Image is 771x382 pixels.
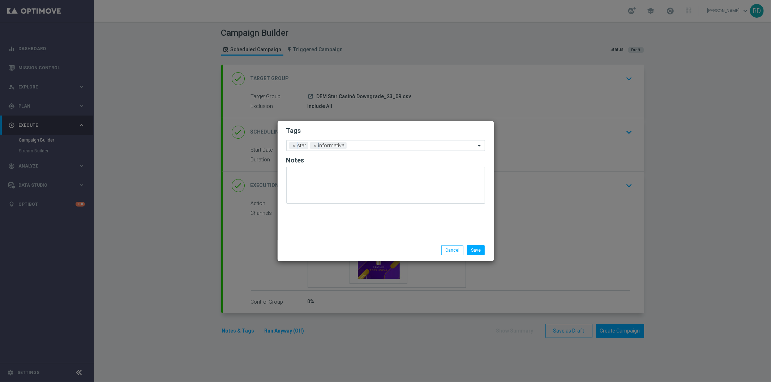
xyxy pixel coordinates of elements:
[296,142,308,149] span: star
[441,245,463,255] button: Cancel
[467,245,485,255] button: Save
[286,140,485,151] ng-select: informativa, star
[312,142,318,149] span: ×
[286,156,485,165] h2: Notes
[291,142,297,149] span: ×
[317,142,347,149] span: informativa
[286,126,485,135] h2: Tags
